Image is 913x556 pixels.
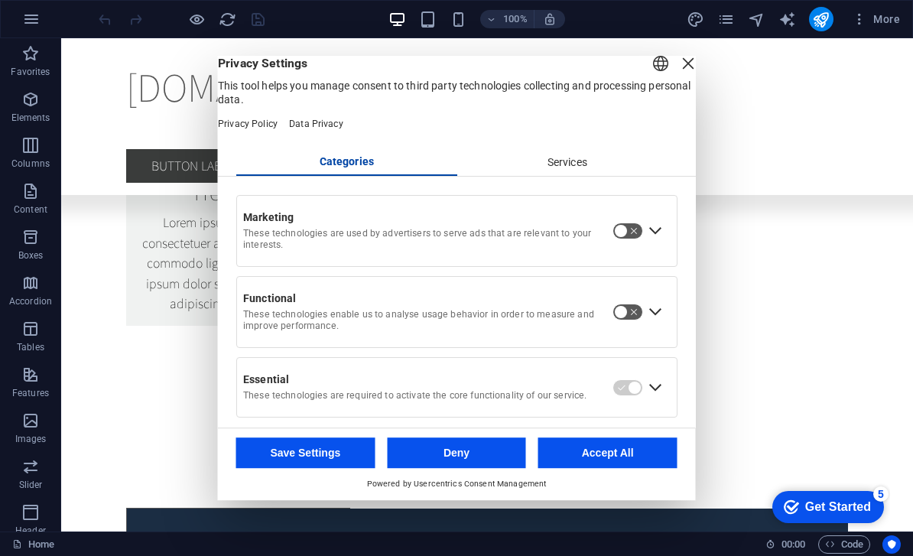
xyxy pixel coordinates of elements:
i: Reload page [219,11,236,28]
p: Slider [19,479,43,491]
div: 5 [113,3,128,18]
p: Features [12,387,49,399]
button: Click here to leave preview mode and continue editing [187,10,206,28]
button: 100% [480,10,534,28]
h6: Session time [765,535,806,554]
p: Favorites [11,66,50,78]
p: Tables [17,341,44,353]
i: AI Writer [778,11,796,28]
a: Click to cancel selection. Double-click to open Pages [12,535,54,554]
button: navigator [748,10,766,28]
p: Boxes [18,249,44,262]
span: Code [825,535,863,554]
button: Usercentrics [882,535,901,554]
button: text_generator [778,10,797,28]
i: Publish [812,11,830,28]
p: Elements [11,112,50,124]
p: Images [15,433,47,445]
p: Accordion [9,295,52,307]
span: 00 00 [781,535,805,554]
div: Get Started [45,17,111,31]
span: More [852,11,900,27]
div: Get Started 5 items remaining, 0% complete [12,8,124,40]
button: publish [809,7,833,31]
i: Design (Ctrl+Alt+Y) [687,11,704,28]
button: reload [218,10,236,28]
p: Content [14,203,47,216]
h6: 100% [503,10,528,28]
button: design [687,10,705,28]
button: pages [717,10,736,28]
i: Navigator [748,11,765,28]
button: Code [818,535,870,554]
p: Columns [11,158,50,170]
button: More [846,7,906,31]
i: Pages (Ctrl+Alt+S) [717,11,735,28]
i: On resize automatically adjust zoom level to fit chosen device. [543,12,557,26]
span: : [792,538,794,550]
p: Header [15,525,46,537]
